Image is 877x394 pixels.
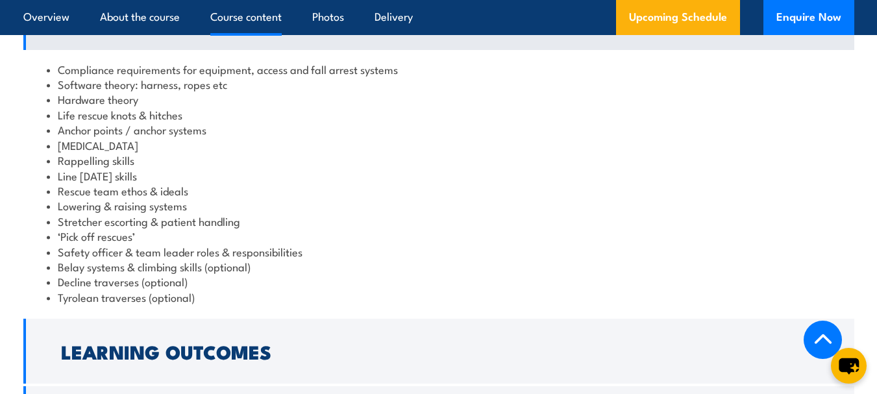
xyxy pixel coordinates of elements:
li: ‘Pick off rescues’ [47,228,831,243]
li: Anchor points / anchor systems [47,122,831,137]
li: Belay systems & climbing skills (optional) [47,259,831,274]
li: Line [DATE] skills [47,168,831,183]
li: Lowering & raising systems [47,198,831,213]
li: Tyrolean traverses (optional) [47,289,831,304]
li: Stretcher escorting & patient handling [47,214,831,228]
li: [MEDICAL_DATA] [47,138,831,153]
li: Rescue team ethos & ideals [47,183,831,198]
li: Rappelling skills [47,153,831,167]
li: Compliance requirements for equipment, access and fall arrest systems [47,62,831,77]
li: Life rescue knots & hitches [47,107,831,122]
h2: Learning Outcomes [61,343,797,360]
li: Decline traverses (optional) [47,274,831,289]
a: Learning Outcomes [23,319,854,384]
li: Safety officer & team leader roles & responsibilities [47,244,831,259]
button: chat-button [831,348,867,384]
li: Hardware theory [47,92,831,106]
li: Software theory: harness, ropes etc [47,77,831,92]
